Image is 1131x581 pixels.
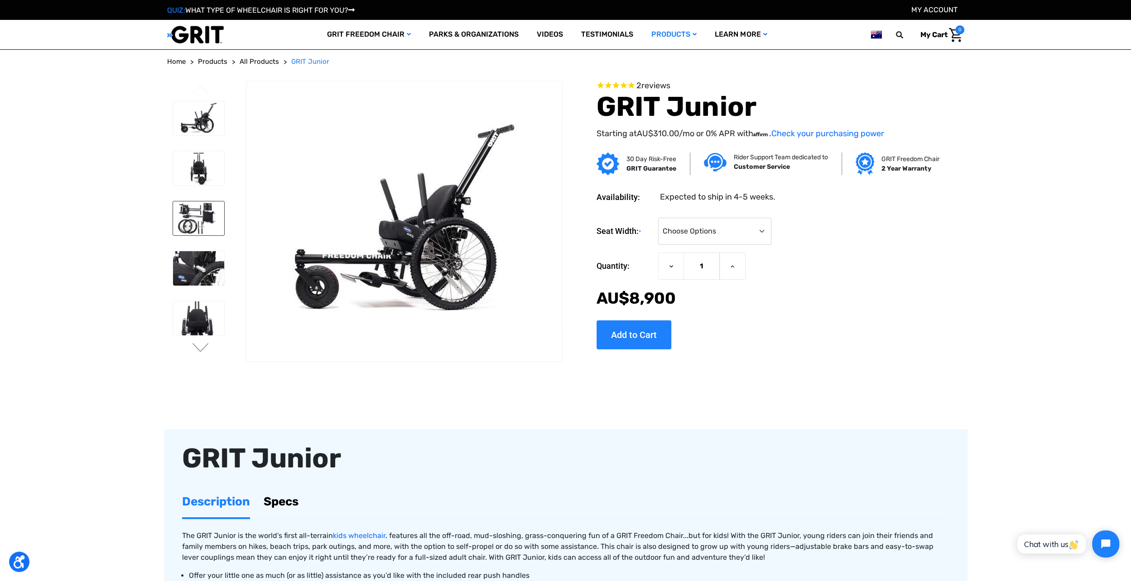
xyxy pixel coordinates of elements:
[167,57,186,67] a: Home
[642,20,706,49] a: Products
[597,252,654,280] label: Quantity:
[572,20,642,49] a: Testimonials
[1007,523,1127,565] iframe: Tidio Chat
[597,90,936,123] h1: GRIT Junior
[900,25,914,44] input: Search
[182,486,250,517] a: Description
[167,57,186,66] span: Home
[240,57,279,67] a: All Products
[597,128,936,140] p: Starting at /mo or 0% APR with .
[333,531,385,540] a: kids wheelchair
[167,57,964,67] nav: Breadcrumb
[911,5,958,14] a: Account
[173,201,224,236] img: GRIT Junior: disassembled child-specific GRIT Freedom Chair model with seatback, push handles, fo...
[291,57,329,66] span: GRIT Junior
[637,129,679,138] span: AU$‌310.00
[753,130,769,137] span: Affirm
[528,20,572,49] a: Videos
[734,163,790,171] strong: Customer Service
[167,6,355,14] a: QUIZ:WHAT TYPE OF WHEELCHAIR IS RIGHT FOR YOU?
[240,57,279,66] span: All Products
[641,81,670,90] span: reviews
[246,116,562,326] img: GRIT Junior: GRIT Freedom Chair all terrain wheelchair engineered specifically for kids
[881,165,931,172] strong: 2 Year Warranty
[914,25,964,44] a: Cart with 0 items
[182,531,934,562] span: The GRIT Junior is the world's first all-terrain . features all the off-road, mud-sloshing, grass...
[318,20,420,49] a: GRIT Freedom Chair
[955,25,964,34] span: 0
[597,81,936,91] span: Rated 5.0 out of 5 stars 2 reviews
[636,81,670,90] span: 2 reviews
[167,6,185,14] span: QUIZ:
[189,571,529,580] span: Offer your little one as much (or as little) assistance as you’d like with the included rear push...
[182,438,949,479] div: GRIT Junior
[173,301,224,336] img: GRIT Junior: close up front view of pediatric GRIT wheelchair with Invacare Matrx seat, levers, m...
[597,289,676,308] span: AU$‌8,900
[191,343,210,354] button: Go to slide 2 of 3
[660,191,775,203] dd: Expected to ship in 4-5 weeks.
[173,251,224,286] img: GRIT Junior: close up of child-sized GRIT wheelchair with Invacare Matrx seat, levers, and wheels
[173,151,224,186] img: GRIT Junior: front view of kid-sized model of GRIT Freedom Chair all terrain wheelchair
[706,20,776,49] a: Learn More
[420,20,528,49] a: Parks & Organizations
[597,191,654,203] dt: Availability:
[198,57,227,66] span: Products
[191,85,210,96] button: Go to slide 3 of 3
[597,320,671,349] input: Add to Cart
[626,165,676,172] strong: GRIT Guarantee
[949,28,962,42] img: Cart
[871,29,881,40] img: au.png
[881,154,939,164] p: GRIT Freedom Chair
[734,152,828,162] p: Rider Support Team dedicated to
[597,152,619,175] img: GRIT Guarantee
[771,129,884,138] a: Check your purchasing power - Learn more about Affirm Financing (opens in modal)
[856,152,874,175] img: Grit freedom
[704,153,727,171] img: Customer service
[626,154,676,164] p: 30 Day Risk-Free
[291,57,329,67] a: GRIT Junior
[198,57,227,67] a: Products
[920,30,948,39] span: My Cart
[167,25,224,44] img: GRIT All-Terrain Wheelchair and Mobility Equipment
[173,101,224,136] img: GRIT Junior: GRIT Freedom Chair all terrain wheelchair engineered specifically for kids
[597,218,654,245] label: Seat Width:
[264,486,298,517] a: Specs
